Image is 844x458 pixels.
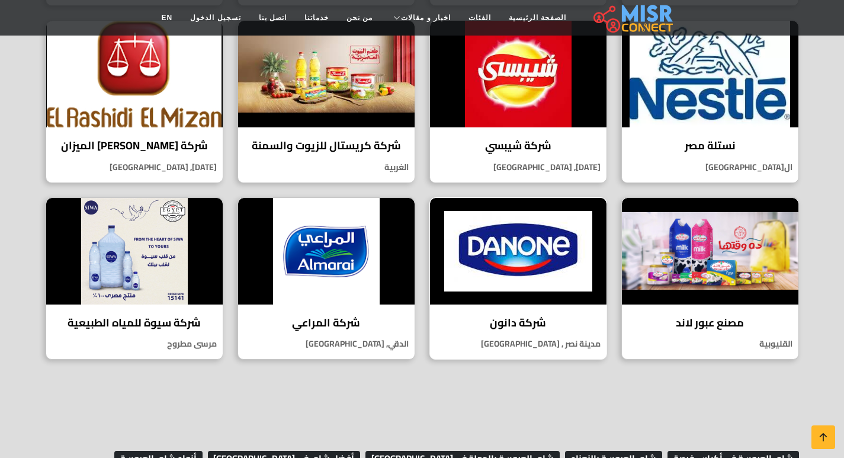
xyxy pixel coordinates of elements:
[55,316,214,329] h4: شركة سيوة للمياه الطبيعية
[247,316,406,329] h4: شركة المراعي
[622,338,798,350] p: القليوبية
[439,139,598,152] h4: شركة شيبسي
[250,7,296,29] a: اتصل بنا
[614,20,806,183] a: نستلة مصر نستلة مصر ال[GEOGRAPHIC_DATA]
[46,338,223,350] p: مرسى مطروح
[422,197,614,360] a: شركة دانون شركة دانون مدينة نصر , [GEOGRAPHIC_DATA]
[422,20,614,183] a: شركة شيبسي شركة شيبسي [DATE], [GEOGRAPHIC_DATA]
[622,161,798,174] p: ال[GEOGRAPHIC_DATA]
[622,198,798,305] img: مصنع عبور لاند
[631,139,790,152] h4: نستلة مصر
[296,7,338,29] a: خدماتنا
[153,7,182,29] a: EN
[46,21,223,127] img: شركة الرشيدي الميزان
[230,20,422,183] a: شركة كريستال للزيوت والسمنة شركة كريستال للزيوت والسمنة الغربية
[622,21,798,127] img: نستلة مصر
[430,21,606,127] img: شركة شيبسي
[439,316,598,329] h4: شركة دانون
[430,338,606,350] p: مدينة نصر , [GEOGRAPHIC_DATA]
[614,197,806,360] a: مصنع عبور لاند مصنع عبور لاند القليوبية
[401,12,451,23] span: اخبار و مقالات
[55,139,214,152] h4: شركة [PERSON_NAME] الميزان
[247,139,406,152] h4: شركة كريستال للزيوت والسمنة
[460,7,500,29] a: الفئات
[238,198,415,305] img: شركة المراعي
[631,316,790,329] h4: مصنع عبور لاند
[46,198,223,305] img: شركة سيوة للمياه الطبيعية
[500,7,575,29] a: الصفحة الرئيسية
[430,161,606,174] p: [DATE], [GEOGRAPHIC_DATA]
[430,198,606,305] img: شركة دانون
[181,7,249,29] a: تسجيل الدخول
[238,161,415,174] p: الغربية
[38,20,230,183] a: شركة الرشيدي الميزان شركة [PERSON_NAME] الميزان [DATE], [GEOGRAPHIC_DATA]
[338,7,381,29] a: من نحن
[230,197,422,360] a: شركة المراعي شركة المراعي الدقي, [GEOGRAPHIC_DATA]
[593,3,673,33] img: main.misr_connect
[238,338,415,350] p: الدقي, [GEOGRAPHIC_DATA]
[38,197,230,360] a: شركة سيوة للمياه الطبيعية شركة سيوة للمياه الطبيعية مرسى مطروح
[46,161,223,174] p: [DATE], [GEOGRAPHIC_DATA]
[238,21,415,127] img: شركة كريستال للزيوت والسمنة
[381,7,460,29] a: اخبار و مقالات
